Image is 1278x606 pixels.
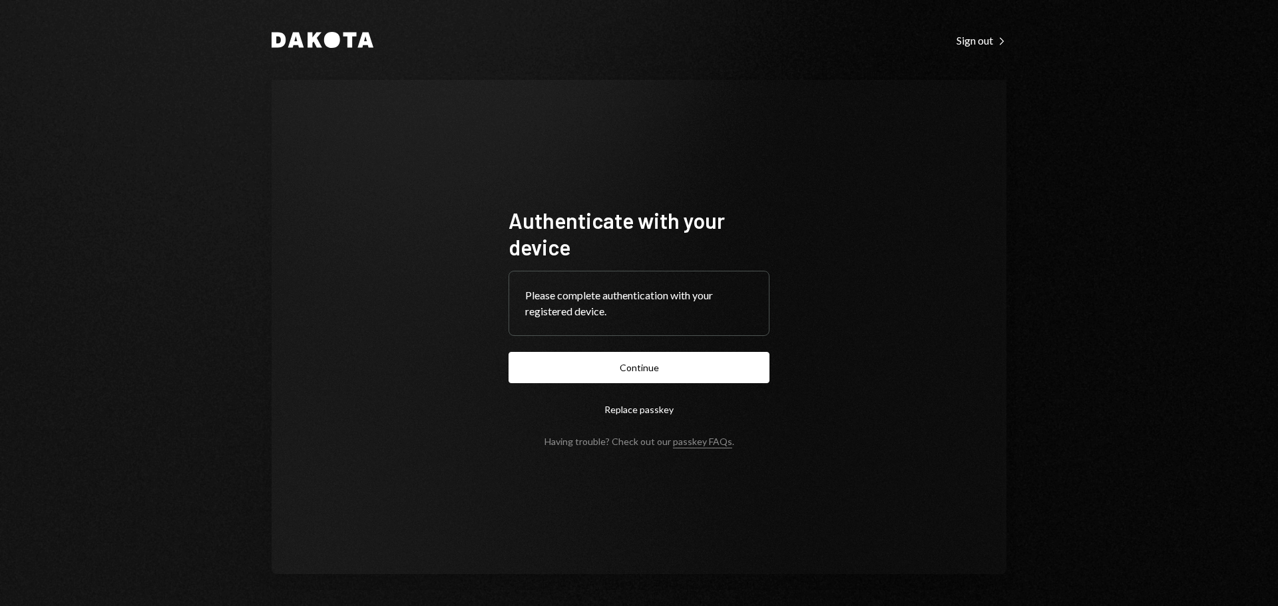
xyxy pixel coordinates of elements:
[673,436,732,448] a: passkey FAQs
[509,352,769,383] button: Continue
[509,207,769,260] h1: Authenticate with your device
[957,33,1006,47] a: Sign out
[544,436,734,447] div: Having trouble? Check out our .
[525,287,753,319] div: Please complete authentication with your registered device.
[957,34,1006,47] div: Sign out
[509,394,769,425] button: Replace passkey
